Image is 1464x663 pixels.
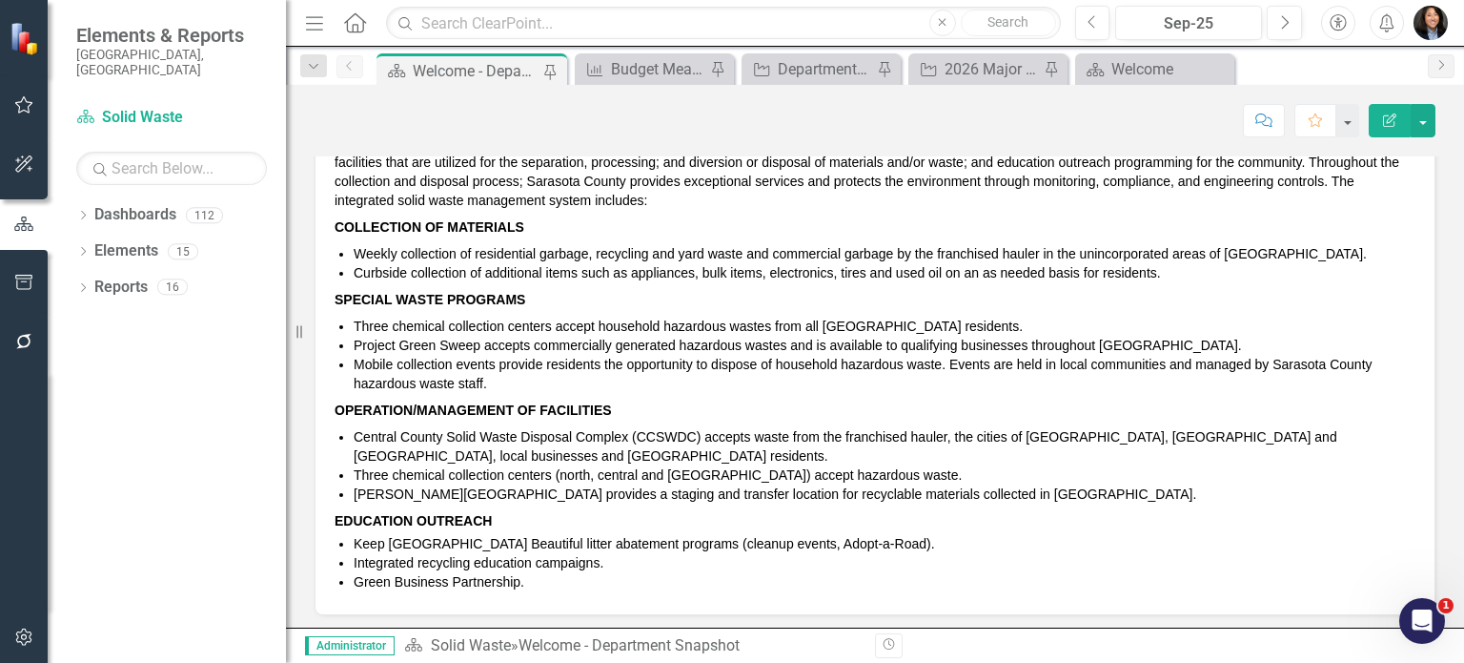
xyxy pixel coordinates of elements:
[611,57,705,81] div: Budget Measures
[354,466,1415,485] li: Three chemical collection centers (north, central and [GEOGRAPHIC_DATA]) accept hazardous waste.
[94,204,176,226] a: Dashboards
[157,280,188,296] div: 16
[9,21,43,55] img: ClearPoint Strategy
[778,57,872,81] div: Department Actions - Budget Report
[94,240,158,262] a: Elements
[1111,57,1230,81] div: Welcome
[354,336,1415,355] li: Project Green Sweep accepts commercially generated hazardous wastes and is available to qualifyin...
[76,152,267,185] input: Search Below...
[335,403,612,418] strong: OPERATION/MANAGEMENT OF FACILITIES
[354,427,1415,466] li: Central County Solid Waste Disposal Complex (CCSWDC) accepts waste from the franchised hauler, th...
[335,513,492,528] strong: EDUCATION OUTREACH
[413,59,539,83] div: Welcome - Department Snapshot
[518,636,740,654] div: Welcome - Department Snapshot
[913,57,1039,81] a: 2026 Major Projects
[354,244,1415,263] li: Weekly collection of residential garbage, recycling and yard waste and commercial garbage by the ...
[1080,57,1230,81] a: Welcome
[1413,6,1448,40] img: Katie White
[354,572,1415,591] li: Green Business Partnership.
[335,219,524,235] strong: COLLECTION OF MATERIALS
[168,243,198,259] div: 15
[94,277,148,299] a: Reports
[1399,598,1445,644] iframe: Intercom live chat
[1115,6,1262,40] button: Sep-25
[354,355,1415,393] li: Mobile collection events provide residents the opportunity to dispose of household hazardous wast...
[354,263,1415,282] li: Curbside collection of additional items such as appliances, bulk items, electronics, tires and us...
[335,114,1415,214] p: Solid Waste utilizes an integrated solid waste management system to provide comprehensive solid w...
[354,553,1415,572] li: Integrated recycling education campaigns.
[354,317,1415,336] li: Three chemical collection centers accept household hazardous wastes from all [GEOGRAPHIC_DATA] re...
[746,57,872,81] a: Department Actions - Budget Report
[961,10,1056,36] button: Search
[431,636,511,654] a: Solid Waste
[335,292,525,307] strong: SPECIAL WASTE PROGRAMS
[354,485,1415,504] li: [PERSON_NAME][GEOGRAPHIC_DATA] provides a staging and transfer location for recyclable materials ...
[1438,598,1454,613] span: 1
[305,636,395,655] span: Administrator
[404,635,861,657] div: »
[945,57,1039,81] div: 2026 Major Projects
[987,14,1028,30] span: Search
[76,24,267,47] span: Elements & Reports
[354,534,1415,553] li: Keep [GEOGRAPHIC_DATA] Beautiful litter abatement programs (cleanup events, Adopt-a-Road).
[186,207,223,223] div: 112
[1122,12,1255,35] div: Sep-25
[76,107,267,129] a: Solid Waste
[76,47,267,78] small: [GEOGRAPHIC_DATA], [GEOGRAPHIC_DATA]
[579,57,705,81] a: Budget Measures
[386,7,1060,40] input: Search ClearPoint...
